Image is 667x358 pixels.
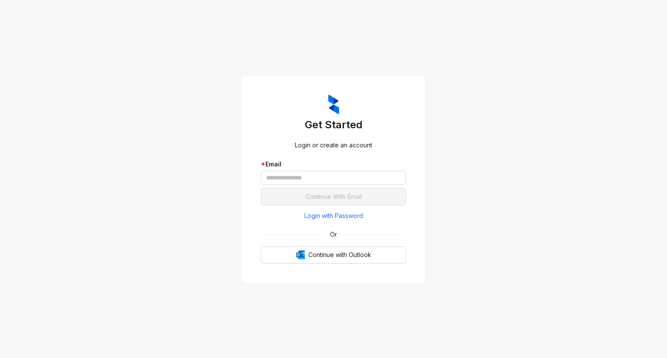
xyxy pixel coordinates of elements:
[304,211,363,221] span: Login with Password
[261,209,406,223] button: Login with Password
[308,250,371,260] span: Continue with Outlook
[296,251,305,259] img: Outlook
[261,188,406,205] button: Continue With Email
[261,118,406,132] h3: Get Started
[261,140,406,150] div: Login or create an account
[261,159,406,169] div: Email
[261,246,406,264] button: OutlookContinue with Outlook
[328,94,339,114] img: ZumaIcon
[324,230,343,239] span: Or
